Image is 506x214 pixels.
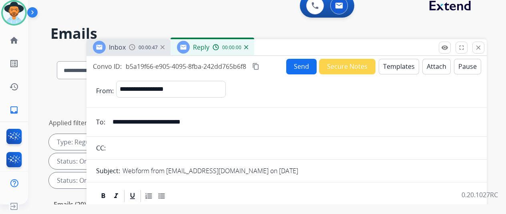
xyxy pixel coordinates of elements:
button: Pause [454,59,481,74]
mat-icon: content_copy [252,63,259,70]
button: Secure Notes [319,59,375,74]
div: Bullet List [156,190,168,202]
mat-icon: list_alt [9,59,19,68]
mat-icon: inbox [9,105,19,115]
div: Ordered List [143,190,155,202]
img: avatar [3,2,25,24]
p: Convo ID: [93,62,122,71]
div: Type: Reguard CS [49,134,129,150]
span: 00:00:47 [139,44,158,51]
div: Underline [127,190,139,202]
mat-icon: home [9,36,19,45]
p: Webform from [EMAIL_ADDRESS][DOMAIN_NAME] on [DATE] [122,166,298,176]
div: Italic [110,190,122,202]
mat-icon: remove_red_eye [441,44,448,51]
div: Status: On-hold – Internal [49,153,153,169]
button: Templates [379,59,419,74]
span: 00:00:00 [222,44,241,51]
span: Reply [193,43,209,52]
button: Send [286,59,317,74]
p: CC: [96,143,106,153]
div: Bold [97,190,109,202]
div: Status: On Hold - Servicers [49,172,156,188]
p: To: [96,117,105,127]
p: From: [96,86,114,96]
p: Emails (20) [50,200,89,210]
span: b5a19f66-e905-4095-8fba-242dd765b6f8 [126,62,246,71]
span: Inbox [109,43,126,52]
mat-icon: close [475,44,482,51]
h2: Emails [50,26,487,42]
button: Attach [422,59,451,74]
p: Subject: [96,166,120,176]
p: Applied filters: [49,118,92,128]
mat-icon: fullscreen [458,44,465,51]
p: 0.20.1027RC [462,190,498,200]
mat-icon: history [9,82,19,92]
